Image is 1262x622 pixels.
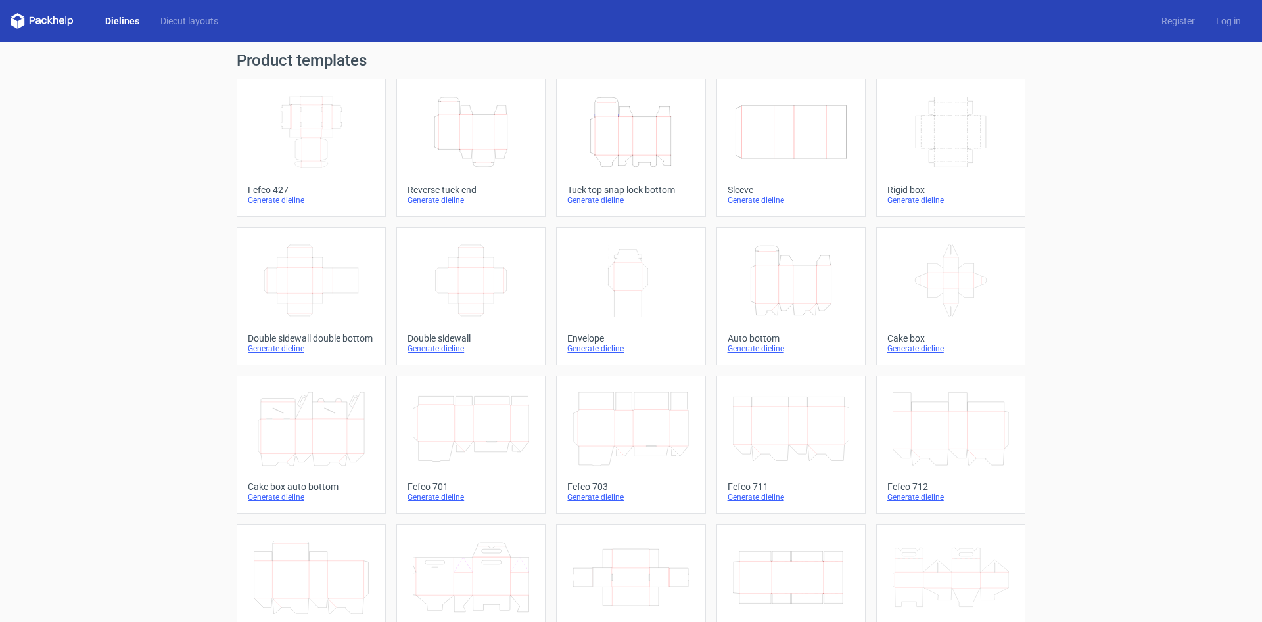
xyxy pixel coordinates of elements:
[887,333,1014,344] div: Cake box
[1151,14,1205,28] a: Register
[876,79,1025,217] a: Rigid boxGenerate dieline
[728,333,854,344] div: Auto bottom
[556,376,705,514] a: Fefco 703Generate dieline
[396,227,546,365] a: Double sidewallGenerate dieline
[396,376,546,514] a: Fefco 701Generate dieline
[728,185,854,195] div: Sleeve
[408,333,534,344] div: Double sidewall
[556,79,705,217] a: Tuck top snap lock bottomGenerate dieline
[876,376,1025,514] a: Fefco 712Generate dieline
[567,344,694,354] div: Generate dieline
[887,492,1014,502] div: Generate dieline
[887,185,1014,195] div: Rigid box
[248,185,375,195] div: Fefco 427
[248,333,375,344] div: Double sidewall double bottom
[716,376,866,514] a: Fefco 711Generate dieline
[567,195,694,206] div: Generate dieline
[95,14,150,28] a: Dielines
[887,481,1014,492] div: Fefco 712
[1205,14,1251,28] a: Log in
[876,227,1025,365] a: Cake boxGenerate dieline
[716,227,866,365] a: Auto bottomGenerate dieline
[248,195,375,206] div: Generate dieline
[567,333,694,344] div: Envelope
[728,492,854,502] div: Generate dieline
[408,344,534,354] div: Generate dieline
[716,79,866,217] a: SleeveGenerate dieline
[248,481,375,492] div: Cake box auto bottom
[728,195,854,206] div: Generate dieline
[567,481,694,492] div: Fefco 703
[237,53,1025,68] h1: Product templates
[887,195,1014,206] div: Generate dieline
[237,227,386,365] a: Double sidewall double bottomGenerate dieline
[408,195,534,206] div: Generate dieline
[248,344,375,354] div: Generate dieline
[728,481,854,492] div: Fefco 711
[567,492,694,502] div: Generate dieline
[728,344,854,354] div: Generate dieline
[408,185,534,195] div: Reverse tuck end
[887,344,1014,354] div: Generate dieline
[556,227,705,365] a: EnvelopeGenerate dieline
[408,492,534,502] div: Generate dieline
[150,14,229,28] a: Diecut layouts
[237,376,386,514] a: Cake box auto bottomGenerate dieline
[408,481,534,492] div: Fefco 701
[567,185,694,195] div: Tuck top snap lock bottom
[248,492,375,502] div: Generate dieline
[237,79,386,217] a: Fefco 427Generate dieline
[396,79,546,217] a: Reverse tuck endGenerate dieline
